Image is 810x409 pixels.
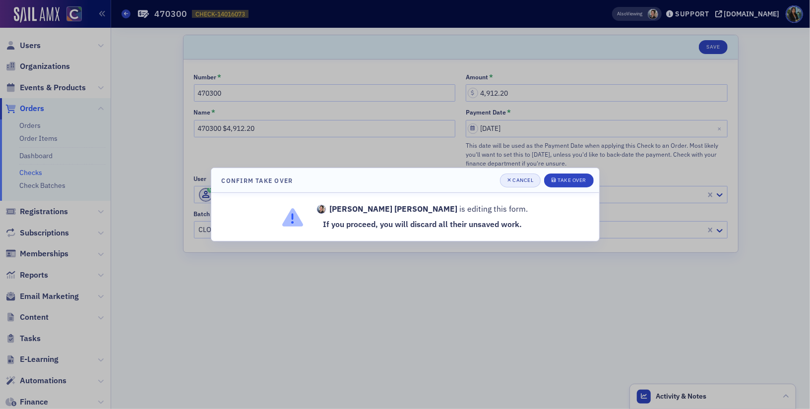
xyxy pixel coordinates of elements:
[317,205,326,214] span: Pamela Galey-Coleman
[544,174,594,187] button: Take Over
[317,219,528,231] p: If you proceed, you will discard all their unsaved work.
[558,177,586,183] div: Take Over
[222,176,293,185] h4: Confirm Take Over
[512,177,533,183] div: Cancel
[500,174,541,187] button: Cancel
[329,203,457,215] strong: [PERSON_NAME] [PERSON_NAME]
[317,203,528,215] p: is editing this form.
